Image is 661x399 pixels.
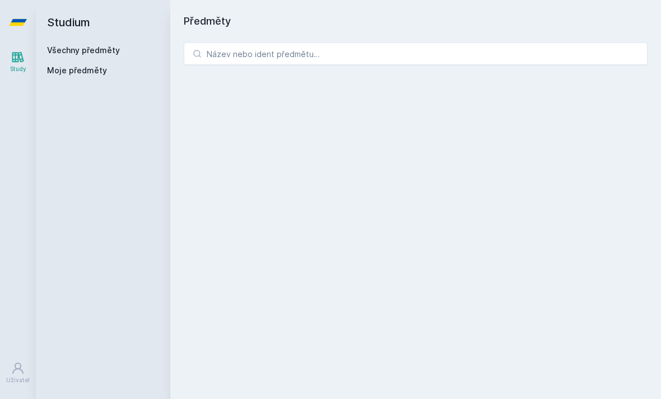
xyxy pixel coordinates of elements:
div: Uživatel [6,376,30,384]
a: Uživatel [2,356,34,390]
input: Název nebo ident předmětu… [184,43,648,65]
a: Všechny předměty [47,45,120,55]
div: Study [10,65,26,73]
h1: Předměty [184,13,648,29]
span: Moje předměty [47,65,107,76]
a: Study [2,45,34,79]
